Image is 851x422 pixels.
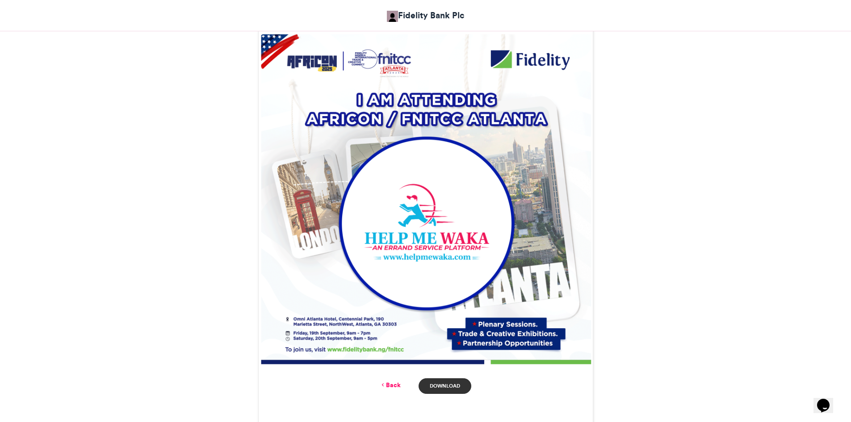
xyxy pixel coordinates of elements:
iframe: chat widget [813,386,842,413]
a: Fidelity Bank Plc [387,9,465,22]
img: Entry download [259,33,593,367]
img: Fidelity Bank [387,11,398,22]
a: Download [419,378,471,394]
a: Back [380,380,401,390]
